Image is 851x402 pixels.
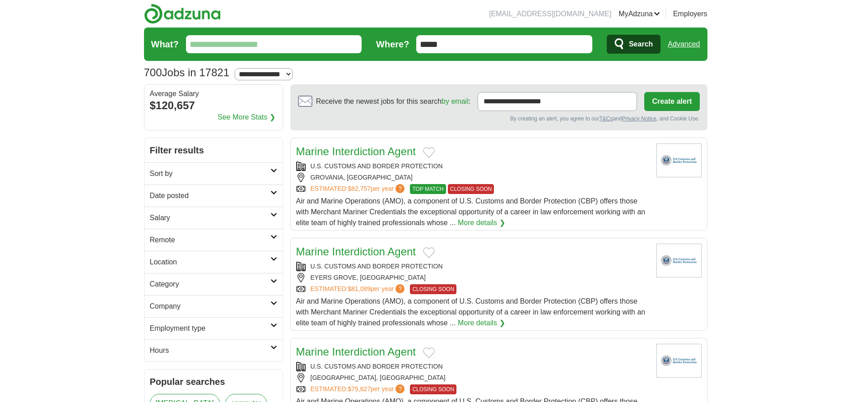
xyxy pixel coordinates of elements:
[311,184,407,194] a: ESTIMATED:$82,757per year?
[423,147,435,158] button: Add to favorite jobs
[410,384,456,394] span: CLOSING SOON
[296,245,416,258] a: Marine Interdiction Agent
[311,162,443,170] a: U.S. CUSTOMS AND BORDER PROTECTION
[144,66,230,79] h1: Jobs in 17821
[607,35,660,54] button: Search
[144,162,283,185] a: Sort by
[673,9,707,19] a: Employers
[656,244,702,277] img: U.S. Customs and Border Protection logo
[296,346,416,358] a: Marine Interdiction Agent
[150,301,270,312] h2: Company
[448,184,494,194] span: CLOSING SOON
[629,35,653,53] span: Search
[458,217,505,228] a: More details ❯
[618,9,660,19] a: MyAdzuna
[150,323,270,334] h2: Employment type
[296,197,646,226] span: Air and Marine Operations (AMO), a component of U.S. Customs and Border Protection (CBP) offers t...
[144,207,283,229] a: Salary
[622,116,656,122] a: Privacy Notice
[599,116,613,122] a: T&Cs
[144,65,162,81] span: 700
[296,297,646,327] span: Air and Marine Operations (AMO), a component of U.S. Customs and Border Protection (CBP) offers t...
[144,4,221,24] img: Adzuna logo
[144,339,283,361] a: Hours
[150,90,277,97] div: Average Salary
[144,185,283,207] a: Date posted
[395,284,405,293] span: ?
[410,184,446,194] span: TOP MATCH
[150,257,270,268] h2: Location
[144,273,283,295] a: Category
[150,97,277,114] div: $120,657
[410,284,456,294] span: CLOSING SOON
[150,190,270,201] h2: Date posted
[423,247,435,258] button: Add to favorite jobs
[144,229,283,251] a: Remote
[151,37,179,51] label: What?
[298,115,700,123] div: By creating an alert, you agree to our and , and Cookie Use.
[311,284,407,294] a: ESTIMATED:$81,089per year?
[656,143,702,177] img: U.S. Customs and Border Protection logo
[150,279,270,290] h2: Category
[423,347,435,358] button: Add to favorite jobs
[311,263,443,270] a: U.S. CUSTOMS AND BORDER PROTECTION
[316,96,470,107] span: Receive the newest jobs for this search :
[296,145,416,157] a: Marine Interdiction Agent
[348,185,371,192] span: $82,757
[376,37,409,51] label: Where?
[348,285,371,292] span: $81,089
[442,97,469,105] a: by email
[311,363,443,370] a: U.S. CUSTOMS AND BORDER PROTECTION
[296,273,649,282] div: EYERS GROVE, [GEOGRAPHIC_DATA]
[144,317,283,339] a: Employment type
[311,384,407,394] a: ESTIMATED:$75,627per year?
[144,138,283,162] h2: Filter results
[395,384,405,393] span: ?
[644,92,699,111] button: Create alert
[296,373,649,383] div: [GEOGRAPHIC_DATA], [GEOGRAPHIC_DATA]
[296,173,649,182] div: GROVANIA, [GEOGRAPHIC_DATA]
[656,344,702,378] img: U.S. Customs and Border Protection logo
[144,295,283,317] a: Company
[150,345,270,356] h2: Hours
[395,184,405,193] span: ?
[218,112,275,123] a: See More Stats ❯
[150,213,270,223] h2: Salary
[150,375,277,388] h2: Popular searches
[144,251,283,273] a: Location
[348,385,371,393] span: $75,627
[150,235,270,245] h2: Remote
[150,168,270,179] h2: Sort by
[668,35,700,53] a: Advanced
[458,318,505,328] a: More details ❯
[489,9,611,19] li: [EMAIL_ADDRESS][DOMAIN_NAME]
